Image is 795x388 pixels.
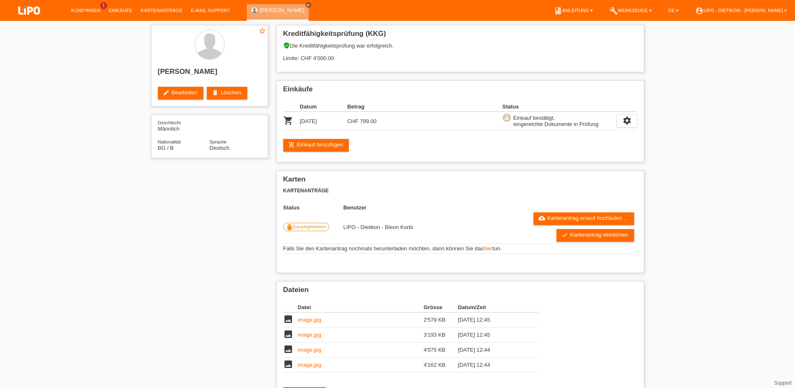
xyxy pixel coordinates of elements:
[158,87,204,99] a: editBearbeiten
[283,204,343,211] th: Status
[300,102,348,112] th: Datum
[298,302,424,312] th: Datei
[260,7,305,13] a: [PERSON_NAME]
[458,358,526,373] td: [DATE] 12:44
[158,120,181,125] span: Geschlecht
[158,119,210,132] div: Männlich
[554,7,562,15] i: book
[483,245,493,252] a: hier
[283,116,293,126] i: POSP00026168
[288,141,295,148] i: add_shopping_cart
[305,2,311,8] a: close
[424,328,458,343] td: 3'193 KB
[293,224,326,229] span: Zurückgewiesen
[556,229,634,242] a: checkKartenantrag einreichen
[424,343,458,358] td: 4'075 KB
[424,312,458,328] td: 2'579 KB
[561,232,568,238] i: check
[8,17,50,23] a: LIPO pay
[283,42,290,49] i: verified_user
[286,224,293,230] i: front_hand
[210,145,230,151] span: Deutsch
[774,380,792,386] a: Support
[533,212,634,225] a: cloud_uploadKartenantrag erneut hochladen ...
[207,87,247,99] a: deleteLöschen
[424,358,458,373] td: 4'162 KB
[458,312,526,328] td: [DATE] 12:45
[283,42,638,68] div: Die Kreditfähigkeitsprüfung war erfolgreich. Limite: CHF 4'000.00
[210,139,227,144] span: Sprache
[424,302,458,312] th: Grösse
[458,328,526,343] td: [DATE] 12:45
[691,8,791,13] a: account_circleLIPO - Dietikon - [PERSON_NAME] ▾
[283,314,293,324] i: image
[504,114,510,120] i: approval
[283,359,293,369] i: image
[664,8,683,13] a: DE ▾
[298,362,321,368] a: image.jpg
[212,89,218,96] i: delete
[259,27,266,36] a: star_border
[503,102,617,112] th: Status
[298,317,321,323] a: image.jpg
[283,286,638,298] h2: Dateien
[347,102,395,112] th: Betrag
[610,7,618,15] i: build
[347,112,395,131] td: CHF 799.00
[283,188,638,194] h3: Kartenanträge
[283,139,349,151] a: add_shopping_cartEinkauf hinzufügen
[283,175,638,188] h2: Karten
[343,224,413,230] span: 15.08.2025
[283,30,638,42] h2: Kreditfähigkeitsprüfung (KKG)
[511,113,599,128] div: Einkauf bestätigt, eingereichte Dokumente in Prüfung
[158,145,174,151] span: Bulgarien / B / 27.04.2018
[137,8,187,13] a: Kartenanträge
[158,68,262,80] h2: [PERSON_NAME]
[67,8,104,13] a: Kund*innen
[298,347,321,353] a: image.jpg
[458,343,526,358] td: [DATE] 12:44
[695,7,704,15] i: account_circle
[163,89,170,96] i: edit
[298,332,321,338] a: image.jpg
[187,8,234,13] a: E-Mail Support
[100,2,107,9] span: 1
[283,344,293,354] i: image
[283,329,293,339] i: image
[343,204,485,211] th: Benutzer
[259,27,266,35] i: star_border
[538,215,545,222] i: cloud_upload
[306,3,310,7] i: close
[158,139,181,144] span: Nationalität
[283,85,638,98] h2: Einkäufe
[605,8,656,13] a: buildWerkzeuge ▾
[104,8,136,13] a: Einkäufe
[550,8,597,13] a: bookAnleitung ▾
[622,116,632,125] i: settings
[458,302,526,312] th: Datum/Zeit
[300,112,348,131] td: [DATE]
[283,244,638,254] td: Falls Sie den Kartenantrag nochmals herunterladen möchten, dann können Sie das tun.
